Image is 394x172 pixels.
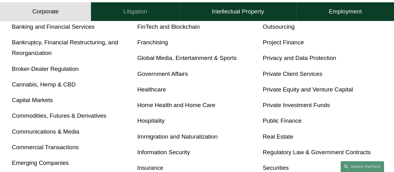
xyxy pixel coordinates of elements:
a: Private Investment Funds [263,102,330,108]
a: Hospitality [137,117,165,124]
a: Real Estate [263,133,293,140]
a: Banking and Financial Services [12,23,94,30]
a: Insurance [137,165,164,171]
a: FinTech and Blockchain [137,23,200,30]
a: Communications & Media [12,128,79,135]
a: Regulatory Law & Government Contracts [263,149,371,155]
a: Cannabis, Hemp & CBD [12,81,76,88]
a: Commodities, Futures & Derivatives [12,112,106,119]
a: Private Client Services [263,71,322,77]
h4: Intellectual Property [212,8,264,16]
a: Global Media, Entertainment & Sports [137,55,237,61]
a: Outsourcing [263,23,295,30]
a: Commercial Transactions [12,144,79,150]
a: Privacy and Data Protection [263,55,336,61]
a: Search this site [340,161,384,172]
a: Capital Markets [12,97,53,103]
a: Securities [263,165,289,171]
a: Franchising [137,39,168,46]
a: Healthcare [137,86,166,93]
a: Bankruptcy, Financial Restructuring, and Reorganization [12,39,118,56]
a: Project Finance [263,39,304,46]
h4: Litigation [123,8,147,16]
a: Immigration and Naturalization [137,133,218,140]
a: Information Security [137,149,190,155]
a: Broker-Dealer Regulation [12,66,79,72]
h4: Employment [329,8,362,16]
a: Home Health and Home Care [137,102,216,108]
h4: Corporate [32,8,59,16]
a: Government Affairs [137,71,188,77]
a: Public Finance [263,117,301,124]
a: Private Equity and Venture Capital [263,86,353,93]
a: Emerging Companies [12,160,69,166]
